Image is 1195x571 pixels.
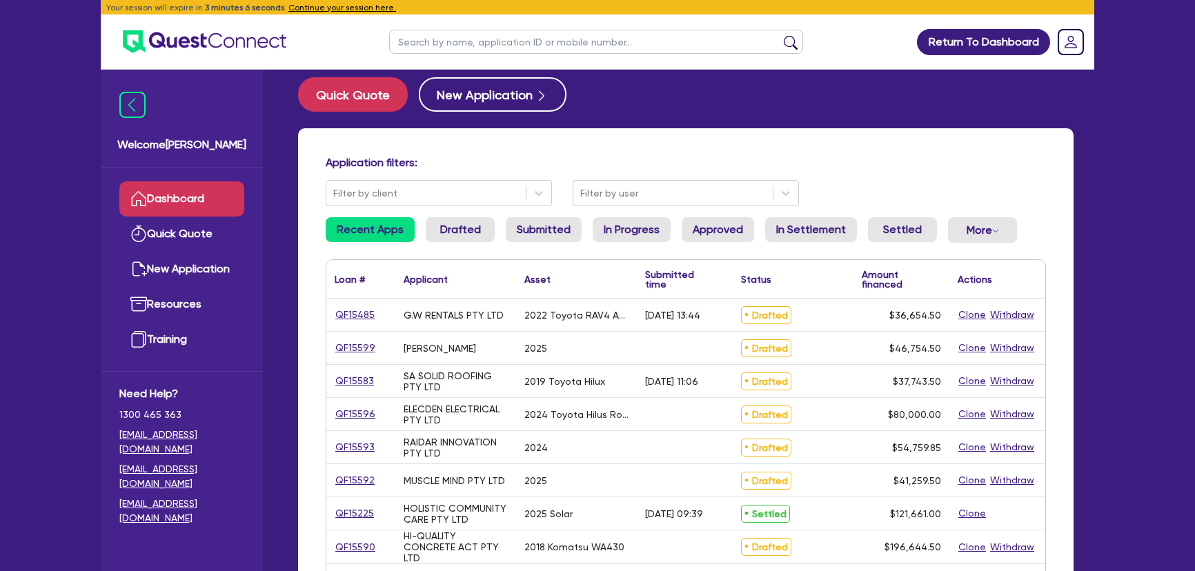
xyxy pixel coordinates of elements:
button: Clone [958,439,987,455]
img: quick-quote [130,226,147,242]
button: Clone [958,539,987,555]
button: Clone [958,373,987,389]
span: Drafted [741,538,791,556]
img: icon-menu-close [119,92,146,118]
span: Welcome [PERSON_NAME] [117,137,246,153]
a: Quick Quote [298,77,419,112]
div: MUSCLE MIND PTY LTD [404,475,505,486]
a: QF15592 [335,472,375,488]
button: Withdraw [989,406,1035,422]
span: $37,743.50 [893,376,941,387]
a: QF15593 [335,439,375,455]
a: QF15583 [335,373,375,389]
div: 2025 [524,343,547,354]
span: Settled [741,505,790,523]
button: New Application [419,77,566,112]
div: HI-QUALITY CONCRETE ACT PTY LTD [404,530,508,563]
div: 2024 Toyota Hilus Rogue [524,409,629,420]
a: QF15596 [335,406,376,422]
div: Loan # [335,274,365,284]
span: 1300 465 363 [119,408,244,422]
button: Withdraw [989,539,1035,555]
div: Applicant [404,274,448,284]
button: Quick Quote [298,77,408,112]
img: training [130,331,147,348]
a: Training [119,322,244,357]
button: Withdraw [989,307,1035,323]
a: [EMAIL_ADDRESS][DOMAIN_NAME] [119,428,244,457]
button: Continue your session here. [288,1,396,14]
a: QF15599 [335,340,376,356]
a: Settled [868,217,937,242]
span: Drafted [741,306,791,324]
span: Drafted [741,472,791,490]
div: 2025 [524,475,547,486]
span: Drafted [741,339,791,357]
a: Resources [119,287,244,322]
h4: Application filters: [326,156,1046,169]
input: Search by name, application ID or mobile number... [389,30,803,54]
span: Drafted [741,439,791,457]
span: $121,661.00 [890,508,941,519]
span: $80,000.00 [888,409,941,420]
div: [DATE] 09:39 [645,508,703,519]
a: In Progress [593,217,671,242]
button: Withdraw [989,439,1035,455]
button: Clone [958,472,987,488]
div: Actions [958,274,992,284]
button: Clone [958,340,987,356]
span: Drafted [741,372,791,390]
span: Drafted [741,405,791,423]
div: [DATE] 13:44 [645,310,700,321]
a: Recent Apps [326,217,415,242]
span: $36,654.50 [889,310,941,321]
button: Clone [958,505,987,521]
span: 3 minutes 6 seconds [205,3,284,12]
span: $196,644.50 [885,541,941,552]
button: Withdraw [989,373,1035,389]
div: 2018 Komatsu WA430 [524,541,624,552]
div: RAIDAR INNOVATION PTY LTD [404,437,508,459]
div: 2019 Toyota Hilux [524,376,605,387]
button: Clone [958,406,987,422]
div: SA SOLID ROOFING PTY LTD [404,370,508,392]
a: QF15485 [335,307,375,323]
div: HOLISTIC COMMUNITY CARE PTY LTD [404,503,508,525]
a: Dropdown toggle [1053,24,1089,60]
a: Submitted [506,217,582,242]
a: New Application [119,252,244,287]
div: Asset [524,274,551,284]
a: Quick Quote [119,217,244,252]
a: QF15225 [335,505,375,521]
div: 2024 [524,442,548,453]
span: $41,259.50 [893,475,941,486]
button: Withdraw [989,472,1035,488]
a: [EMAIL_ADDRESS][DOMAIN_NAME] [119,462,244,491]
a: Drafted [426,217,495,242]
div: Amount financed [862,270,941,289]
button: Dropdown toggle [948,217,1017,243]
div: 2022 Toyota RAV4 AXAH52R GX 2WD HYBRID WAGON [524,310,629,321]
div: Status [741,274,771,284]
a: QF15590 [335,539,376,555]
img: resources [130,296,147,312]
img: quest-connect-logo-blue [123,30,286,53]
div: 2025 Solar [524,508,573,519]
a: Approved [682,217,754,242]
div: Submitted time [645,270,712,289]
div: G.W RENTALS PTY LTD [404,310,504,321]
a: Dashboard [119,181,244,217]
a: Return To Dashboard [917,29,1050,55]
span: $46,754.50 [889,343,941,354]
img: new-application [130,261,147,277]
span: Need Help? [119,385,244,402]
div: [DATE] 11:06 [645,376,698,387]
a: In Settlement [765,217,857,242]
button: Clone [958,307,987,323]
div: [PERSON_NAME] [404,343,476,354]
a: [EMAIL_ADDRESS][DOMAIN_NAME] [119,497,244,525]
div: ELECDEN ELECTRICAL PTY LTD [404,403,508,425]
button: Withdraw [989,340,1035,356]
span: $54,759.85 [892,442,941,453]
